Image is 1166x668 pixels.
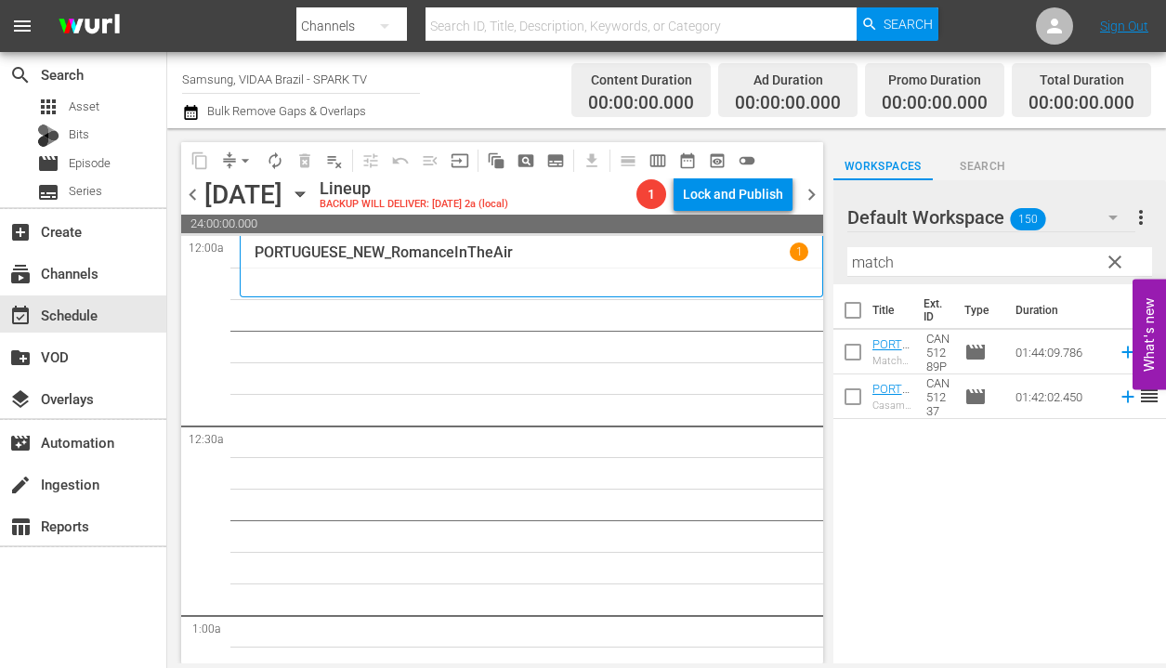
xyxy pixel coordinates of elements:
span: clear [1104,251,1126,273]
span: Select an event to delete [290,146,320,176]
div: Casamento De [DATE] [872,399,911,412]
span: Remove Gaps & Overlaps [215,146,260,176]
span: compress [220,151,239,170]
th: Ext. ID [912,284,953,336]
span: 24:00:00.000 [181,215,823,233]
span: chevron_left [181,183,204,206]
span: Bits [69,125,89,144]
span: autorenew_outlined [266,151,284,170]
span: Episode [37,152,59,175]
th: Duration [1004,284,1116,336]
div: Lineup [320,178,508,199]
div: Lock and Publish [683,177,783,211]
span: reorder [1138,385,1160,407]
p: 1 [796,245,803,258]
div: Default Workspace [847,191,1135,243]
button: Open Feedback Widget [1133,279,1166,389]
div: [DATE] [204,179,282,210]
span: Schedule [9,305,32,327]
span: auto_awesome_motion_outlined [487,151,505,170]
a: PORTUGUESE_NEW_Matchmaker Christmas [872,382,911,479]
span: Ingestion [9,474,32,496]
span: input [451,151,469,170]
span: Search [9,64,32,86]
span: toggle_off [738,151,756,170]
span: Loop Content [260,146,290,176]
span: Search [884,7,933,41]
button: more_vert [1130,195,1152,240]
p: PORTUGUESE_NEW_RomanceInTheAir [255,243,513,261]
span: Series [37,181,59,203]
span: Series [69,182,102,201]
span: Overlays [9,388,32,411]
span: 150 [1010,200,1045,239]
a: Sign Out [1100,19,1148,33]
span: Search [933,157,1032,177]
svg: Add to Schedule [1118,386,1138,407]
div: Match do Amor [872,355,911,367]
div: Ad Duration [735,67,841,93]
span: pageview_outlined [517,151,535,170]
a: PORTUGUESE_NEW_LovesMatch_ReelOne [872,337,911,435]
span: more_vert [1130,206,1152,229]
div: Bits [37,124,59,147]
span: subtitles_outlined [546,151,565,170]
button: Lock and Publish [674,177,793,211]
td: CAN51237 [919,374,957,419]
td: 01:42:02.450 [1008,374,1110,419]
svg: Add to Schedule [1118,342,1138,362]
img: ans4CAIJ8jUAAAAAAAAAAAAAAAAAAAAAAAAgQb4GAAAAAAAAAAAAAAAAAAAAAAAAJMjXAAAAAAAAAAAAAAAAAAAAAAAAgAT5G... [45,5,134,48]
span: preview_outlined [708,151,727,170]
th: Type [953,284,1004,336]
span: Episode [69,154,111,173]
span: Channels [9,263,32,285]
div: Total Duration [1028,67,1134,93]
span: Episode [964,341,987,363]
span: Automation [9,432,32,454]
span: 00:00:00.000 [882,93,988,114]
span: Asset [69,98,99,116]
span: Asset [37,96,59,118]
span: menu [11,15,33,37]
span: calendar_view_week_outlined [649,151,667,170]
span: VOD [9,347,32,369]
span: 1 [636,187,666,202]
th: Title [872,284,912,336]
button: Search [857,7,938,41]
span: Workspaces [833,157,933,177]
td: CAN51289P [919,330,957,374]
td: 01:44:09.786 [1008,330,1110,374]
span: 00:00:00.000 [588,93,694,114]
span: arrow_drop_down [236,151,255,170]
div: BACKUP WILL DELIVER: [DATE] 2a (local) [320,199,508,211]
span: Bulk Remove Gaps & Overlaps [204,104,366,118]
span: playlist_remove_outlined [325,151,344,170]
span: chevron_right [800,183,823,206]
span: 00:00:00.000 [1028,93,1134,114]
div: Promo Duration [882,67,988,93]
span: Reports [9,516,32,538]
button: clear [1099,246,1129,276]
div: Content Duration [588,67,694,93]
span: Episode [964,386,987,408]
span: date_range_outlined [678,151,697,170]
span: Create [9,221,32,243]
span: 00:00:00.000 [735,93,841,114]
